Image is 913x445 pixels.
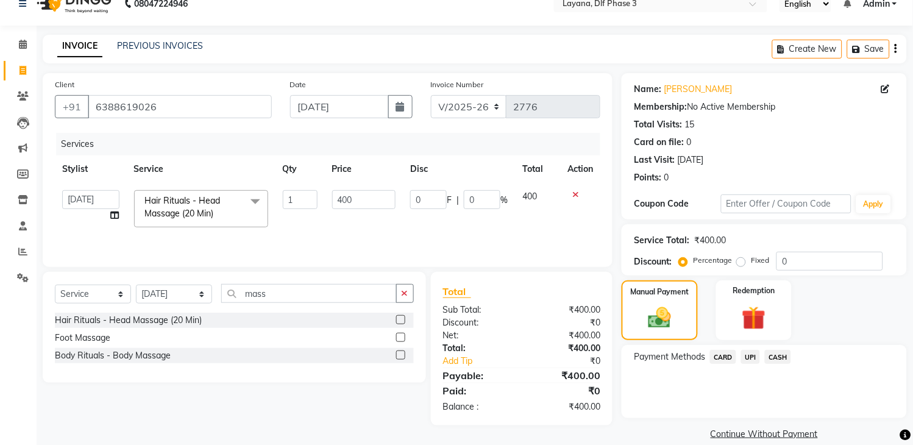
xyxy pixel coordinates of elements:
[522,329,609,342] div: ₹400.00
[686,136,691,149] div: 0
[624,428,904,441] a: Continue Without Payment
[522,400,609,413] div: ₹400.00
[431,79,484,90] label: Invoice Number
[434,400,522,413] div: Balance :
[634,83,661,96] div: Name:
[634,171,661,184] div: Points:
[55,155,127,183] th: Stylist
[145,195,221,219] span: Hair Rituals - Head Massage (20 Min)
[515,155,560,183] th: Total
[634,351,705,363] span: Payment Methods
[641,305,678,331] img: _cash.svg
[634,255,672,268] div: Discount:
[741,350,760,364] span: UPI
[434,329,522,342] div: Net:
[856,195,891,213] button: Apply
[214,208,219,219] a: x
[434,304,522,316] div: Sub Total:
[522,383,609,398] div: ₹0
[634,101,687,113] div: Membership:
[634,118,682,131] div: Total Visits:
[634,136,684,149] div: Card on file:
[634,154,675,166] div: Last Visit:
[221,284,397,303] input: Search or Scan
[847,40,890,59] button: Save
[55,314,202,327] div: Hair Rituals - Head Massage (20 Min)
[500,194,508,207] span: %
[734,304,773,333] img: _gift.svg
[434,342,522,355] div: Total:
[55,332,110,344] div: Foot Massage
[733,285,775,296] label: Redemption
[634,101,895,113] div: No Active Membership
[522,191,537,202] span: 400
[290,79,307,90] label: Date
[772,40,842,59] button: Create New
[536,355,609,368] div: ₹0
[684,118,694,131] div: 15
[694,234,726,247] div: ₹400.00
[664,83,732,96] a: [PERSON_NAME]
[456,194,459,207] span: |
[275,155,325,183] th: Qty
[434,355,536,368] a: Add Tip
[522,316,609,329] div: ₹0
[443,285,471,298] span: Total
[403,155,515,183] th: Disc
[765,350,791,364] span: CASH
[677,154,703,166] div: [DATE]
[325,155,403,183] th: Price
[634,234,689,247] div: Service Total:
[664,171,669,184] div: 0
[751,255,769,266] label: Fixed
[88,95,272,118] input: Search by Name/Mobile/Email/Code
[560,155,600,183] th: Action
[56,133,609,155] div: Services
[693,255,732,266] label: Percentage
[710,350,736,364] span: CARD
[434,368,522,383] div: Payable:
[634,198,721,210] div: Coupon Code
[55,79,74,90] label: Client
[631,287,689,297] label: Manual Payment
[721,194,851,213] input: Enter Offer / Coupon Code
[447,194,452,207] span: F
[522,342,609,355] div: ₹400.00
[522,368,609,383] div: ₹400.00
[434,316,522,329] div: Discount:
[57,35,102,57] a: INVOICE
[522,304,609,316] div: ₹400.00
[55,349,171,362] div: Body Rituals - Body Massage
[55,95,89,118] button: +91
[434,383,522,398] div: Paid:
[127,155,275,183] th: Service
[117,40,203,51] a: PREVIOUS INVOICES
